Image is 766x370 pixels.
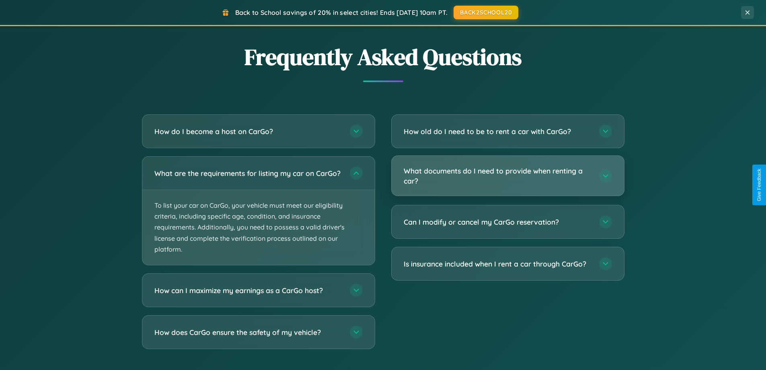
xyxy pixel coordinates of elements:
[404,166,591,186] h3: What documents do I need to provide when renting a car?
[235,8,448,17] span: Back to School savings of 20% in select cities! Ends [DATE] 10am PT.
[142,190,375,265] p: To list your car on CarGo, your vehicle must meet our eligibility criteria, including specific ag...
[154,285,342,296] h3: How can I maximize my earnings as a CarGo host?
[404,126,591,136] h3: How old do I need to be to rent a car with CarGo?
[756,169,762,201] div: Give Feedback
[154,126,342,136] h3: How do I become a host on CarGo?
[142,41,624,72] h2: Frequently Asked Questions
[404,217,591,227] h3: Can I modify or cancel my CarGo reservation?
[454,6,518,19] button: BACK2SCHOOL20
[154,327,342,337] h3: How does CarGo ensure the safety of my vehicle?
[404,259,591,269] h3: Is insurance included when I rent a car through CarGo?
[154,168,342,178] h3: What are the requirements for listing my car on CarGo?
